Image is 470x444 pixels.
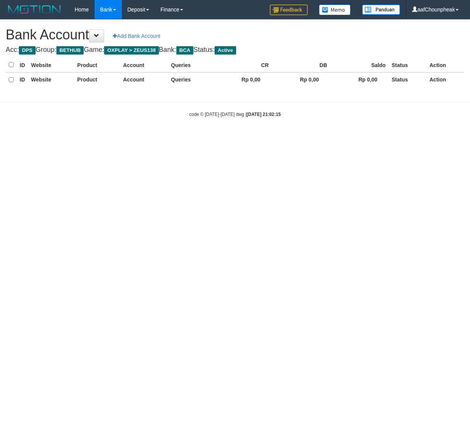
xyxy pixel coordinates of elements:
[389,58,426,72] th: Status
[168,72,213,87] th: Queries
[6,4,63,15] img: MOTION_logo.png
[28,72,74,87] th: Website
[19,46,36,55] span: DPS
[120,58,168,72] th: Account
[270,5,308,15] img: Feedback.jpg
[17,72,28,87] th: ID
[6,27,464,42] h1: Bank Account
[272,72,330,87] th: Rp 0,00
[426,58,464,72] th: Action
[213,72,272,87] th: Rp 0,00
[74,58,120,72] th: Product
[120,72,168,87] th: Account
[56,46,84,55] span: BETHUB
[74,72,120,87] th: Product
[17,58,28,72] th: ID
[168,58,213,72] th: Queries
[189,112,281,117] small: code © [DATE]-[DATE] dwg |
[330,58,389,72] th: Saldo
[362,5,400,15] img: panduan.png
[108,30,165,42] a: Add Bank Account
[104,46,159,55] span: OXPLAY > ZEUS138
[215,46,236,55] span: Active
[247,112,281,117] strong: [DATE] 21:02:15
[389,72,426,87] th: Status
[6,46,464,54] h4: Acc: Group: Game: Bank: Status:
[272,58,330,72] th: DB
[319,5,351,15] img: Button%20Memo.svg
[330,72,389,87] th: Rp 0,00
[213,58,272,72] th: CR
[176,46,193,55] span: BCA
[426,72,464,87] th: Action
[28,58,74,72] th: Website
